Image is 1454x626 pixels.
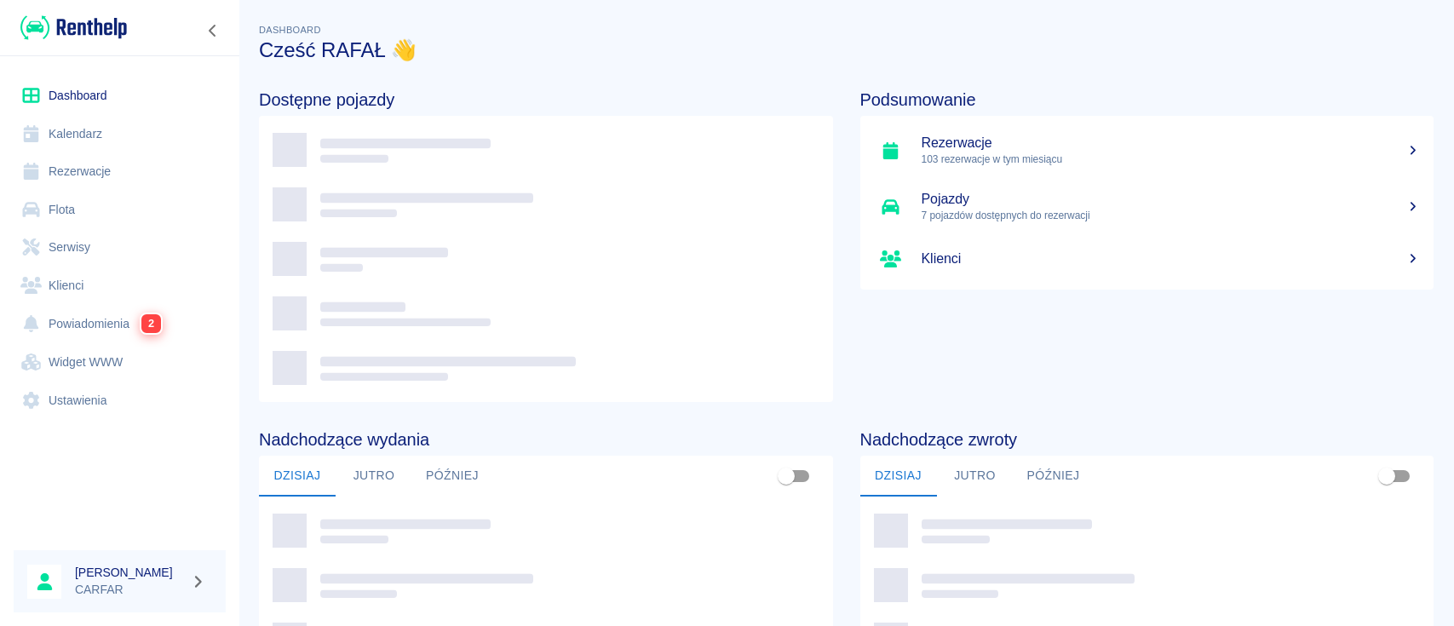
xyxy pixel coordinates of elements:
[14,382,226,420] a: Ustawienia
[922,152,1421,167] p: 103 rezerwacje w tym miesiącu
[1371,460,1403,492] span: Pokaż przypisane tylko do mnie
[14,14,127,42] a: Renthelp logo
[14,343,226,382] a: Widget WWW
[259,38,1434,62] h3: Cześć RAFAŁ 👋
[20,14,127,42] img: Renthelp logo
[14,304,226,343] a: Powiadomienia2
[1014,456,1094,497] button: Później
[922,208,1421,223] p: 7 pojazdów dostępnych do rezerwacji
[860,429,1434,450] h4: Nadchodzące zwroty
[860,89,1434,110] h4: Podsumowanie
[937,456,1014,497] button: Jutro
[259,89,833,110] h4: Dostępne pojazdy
[141,314,161,333] span: 2
[14,115,226,153] a: Kalendarz
[14,152,226,191] a: Rezerwacje
[259,456,336,497] button: Dzisiaj
[336,456,412,497] button: Jutro
[75,564,184,581] h6: [PERSON_NAME]
[922,250,1421,267] h5: Klienci
[860,179,1434,235] a: Pojazdy7 pojazdów dostępnych do rezerwacji
[14,191,226,229] a: Flota
[14,267,226,305] a: Klienci
[860,235,1434,283] a: Klienci
[770,460,802,492] span: Pokaż przypisane tylko do mnie
[14,77,226,115] a: Dashboard
[259,25,321,35] span: Dashboard
[259,429,833,450] h4: Nadchodzące wydania
[75,581,184,599] p: CARFAR
[922,191,1421,208] h5: Pojazdy
[412,456,492,497] button: Później
[860,123,1434,179] a: Rezerwacje103 rezerwacje w tym miesiącu
[860,456,937,497] button: Dzisiaj
[14,228,226,267] a: Serwisy
[922,135,1421,152] h5: Rezerwacje
[200,20,226,42] button: Zwiń nawigację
